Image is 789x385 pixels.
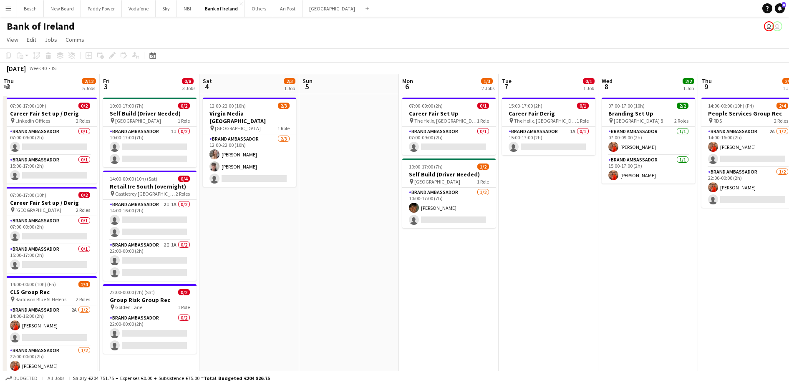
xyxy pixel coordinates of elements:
span: The Helix, [GEOGRAPHIC_DATA] [414,118,477,124]
span: 0/4 [178,176,190,182]
h3: Retail Ire South (overnight) [103,183,197,190]
app-job-card: 10:00-17:00 (7h)1/2Self Build (Driver Needed) [GEOGRAPHIC_DATA]1 RoleBrand Ambassador1/210:00-17:... [402,159,496,228]
h3: Virgin Media [GEOGRAPHIC_DATA] [203,110,296,125]
span: Fri [103,77,110,85]
span: 2 Roles [176,191,190,197]
app-card-role: Brand Ambassador0/107:00-09:00 (2h) [3,216,97,244]
button: Paddy Power [81,0,122,17]
button: Sky [156,0,177,17]
span: 2/3 [284,78,295,84]
span: 10:00-17:00 (7h) [409,164,443,170]
app-user-avatar: Katie Shovlin [772,21,782,31]
h3: Branding Set Up [602,110,695,117]
span: 1 Role [178,304,190,310]
span: 4 [202,82,212,91]
span: [GEOGRAPHIC_DATA] 8 [614,118,663,124]
div: 07:00-17:00 (10h)0/2Career Fair Set up / Derig [GEOGRAPHIC_DATA]2 RolesBrand Ambassador0/107:00-0... [3,187,97,273]
h3: Career Fair Set Up [402,110,496,117]
span: Thu [3,77,14,85]
button: [GEOGRAPHIC_DATA] [302,0,362,17]
span: Linkedin Offices [15,118,50,124]
div: 5 Jobs [82,85,96,91]
h3: Career Fair Set up / Derig [3,199,97,206]
span: 8 [782,2,786,8]
span: 07:00-17:00 (10h) [10,192,46,198]
span: 3 [102,82,110,91]
app-job-card: 12:00-22:00 (10h)2/3Virgin Media [GEOGRAPHIC_DATA] [GEOGRAPHIC_DATA]1 RoleBrand Ambassador2/312:0... [203,98,296,187]
span: Budgeted [13,375,38,381]
app-job-card: 15:00-17:00 (2h)0/1Career Fair Derig The Helix, [GEOGRAPHIC_DATA]1 RoleBrand Ambassador1A0/115:00... [502,98,595,155]
a: 8 [775,3,785,13]
a: Comms [62,34,88,45]
app-user-avatar: Katie Shovlin [764,21,774,31]
div: 1 Job [683,85,694,91]
a: View [3,34,22,45]
span: 2/12 [82,78,96,84]
span: 2/4 [78,281,90,287]
span: 14:00-00:00 (10h) (Sat) [110,176,157,182]
h3: Career Fair Set up / Derig [3,110,97,117]
span: 1 Role [577,118,589,124]
app-job-card: 22:00-00:00 (2h) (Sat)0/2Group Risk Group Rec Golden Lane1 RoleBrand Ambassador0/222:00-00:00 (2h) [103,284,197,354]
span: 1 Role [178,118,190,124]
span: 2 Roles [76,207,90,213]
app-card-role: Brand Ambassador0/115:00-17:00 (2h) [3,244,97,273]
button: NBI [177,0,198,17]
button: An Post [273,0,302,17]
span: 2 [2,82,14,91]
span: [GEOGRAPHIC_DATA] [15,207,61,213]
span: 2/3 [278,103,290,109]
h3: Group Risk Group Rec [103,296,197,304]
span: Mon [402,77,413,85]
span: RDS [713,118,722,124]
app-card-role: Brand Ambassador0/222:00-00:00 (2h) [103,313,197,354]
span: Castletroy [GEOGRAPHIC_DATA] [115,191,176,197]
span: 0/1 [583,78,595,84]
span: 0/8 [182,78,194,84]
span: 2/2 [677,103,688,109]
button: Budgeted [4,374,39,383]
span: 2 Roles [774,118,788,124]
app-job-card: 07:00-17:00 (10h)2/2Branding Set Up [GEOGRAPHIC_DATA] 82 RolesBrand Ambassador1/107:00-09:00 (2h)... [602,98,695,184]
span: 22:00-00:00 (2h) (Sat) [110,289,155,295]
span: 7 [501,82,512,91]
span: 0/1 [477,103,489,109]
span: 14:00-00:00 (10h) (Fri) [10,281,56,287]
app-job-card: 14:00-00:00 (10h) (Sat)0/4Retail Ire South (overnight) Castletroy [GEOGRAPHIC_DATA]2 RolesBrand A... [103,171,197,281]
button: Bank of Ireland [198,0,245,17]
span: The Helix, [GEOGRAPHIC_DATA] [514,118,577,124]
span: 6 [401,82,413,91]
div: Salary €204 751.75 + Expenses €0.00 + Subsistence €75.00 = [73,375,270,381]
span: Week 40 [28,65,48,71]
span: 2 Roles [674,118,688,124]
app-job-card: 07:00-09:00 (2h)0/1Career Fair Set Up The Helix, [GEOGRAPHIC_DATA]1 RoleBrand Ambassador0/107:00-... [402,98,496,155]
app-card-role: Brand Ambassador1I0/210:00-17:00 (7h) [103,127,197,167]
div: 3 Jobs [182,85,195,91]
app-card-role: Brand Ambassador0/107:00-09:00 (2h) [3,127,97,155]
span: 1 Role [277,125,290,131]
h3: Self Build (Driver Needed) [402,171,496,178]
span: 15:00-17:00 (2h) [509,103,542,109]
span: 0/2 [78,192,90,198]
span: View [7,36,18,43]
button: New Board [44,0,81,17]
span: 07:00-09:00 (2h) [409,103,443,109]
span: Comms [66,36,84,43]
div: 2 Jobs [481,85,494,91]
span: Thu [701,77,712,85]
span: Sun [302,77,313,85]
app-job-card: 10:00-17:00 (7h)0/2Self Build (Driver Needed) [GEOGRAPHIC_DATA]1 RoleBrand Ambassador1I0/210:00-1... [103,98,197,167]
app-job-card: 07:00-17:00 (10h)0/2Career Fair Set up / Derig Linkedin Offices2 RolesBrand Ambassador0/107:00-09... [3,98,97,184]
span: Jobs [45,36,57,43]
app-card-role: Brand Ambassador1/210:00-17:00 (7h)[PERSON_NAME] [402,188,496,228]
span: Raddison Blue St Helens [15,296,66,302]
span: 0/2 [178,289,190,295]
button: Bosch [17,0,44,17]
span: 2/2 [683,78,694,84]
div: 1 Job [583,85,594,91]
